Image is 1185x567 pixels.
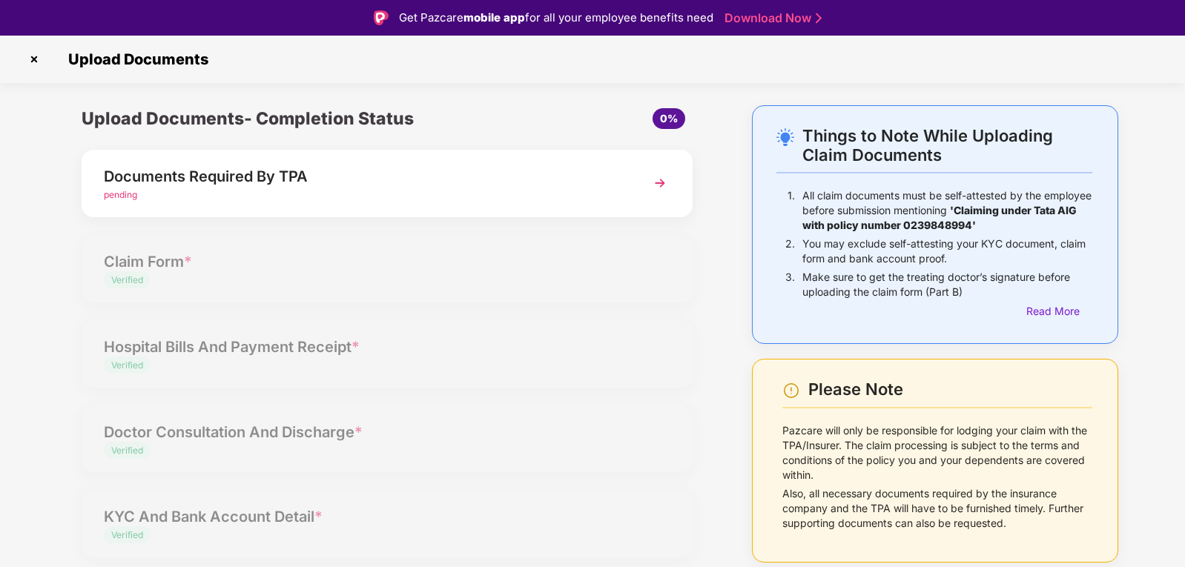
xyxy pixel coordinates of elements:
[785,236,795,266] p: 2.
[788,188,795,233] p: 1.
[816,10,822,26] img: Stroke
[808,379,1092,399] div: Please Note
[782,382,800,399] img: svg+xml;base64,PHN2ZyBpZD0iV2FybmluZ18tXzI0eDI0IiBkYXRhLW5hbWU9Ildhcm5pbmcgLSAyNHgyNCIgeG1sbnM9Im...
[802,270,1092,299] p: Make sure to get the treating doctor’s signature before uploading the claim form (Part B)
[82,105,489,132] div: Upload Documents- Completion Status
[22,47,46,71] img: svg+xml;base64,PHN2ZyBpZD0iQ3Jvc3MtMzJ4MzIiIHhtbG5zPSJodHRwOi8vd3d3LnczLm9yZy8yMDAwL3N2ZyIgd2lkdG...
[782,486,1092,531] p: Also, all necessary documents required by the insurance company and the TPA will have to be furni...
[1026,303,1092,319] div: Read More
[660,112,678,125] span: 0%
[463,10,525,24] strong: mobile app
[647,170,673,196] img: svg+xml;base64,PHN2ZyBpZD0iTmV4dCIgeG1sbnM9Imh0dHA6Ly93d3cudzMub3JnLzIwMDAvc3ZnIiB3aWR0aD0iMzYiIG...
[374,10,389,25] img: Logo
[776,128,794,146] img: svg+xml;base64,PHN2ZyB4bWxucz0iaHR0cDovL3d3dy53My5vcmcvMjAwMC9zdmciIHdpZHRoPSIyNC4wOTMiIGhlaWdodD...
[785,270,795,299] p: 3.
[399,9,713,27] div: Get Pazcare for all your employee benefits need
[802,126,1092,165] div: Things to Note While Uploading Claim Documents
[53,50,216,68] span: Upload Documents
[724,10,817,26] a: Download Now
[104,189,137,200] span: pending
[782,423,1092,483] p: Pazcare will only be responsible for lodging your claim with the TPA/Insurer. The claim processin...
[104,165,623,188] div: Documents Required By TPA
[802,236,1092,266] p: You may exclude self-attesting your KYC document, claim form and bank account proof.
[802,188,1092,233] p: All claim documents must be self-attested by the employee before submission mentioning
